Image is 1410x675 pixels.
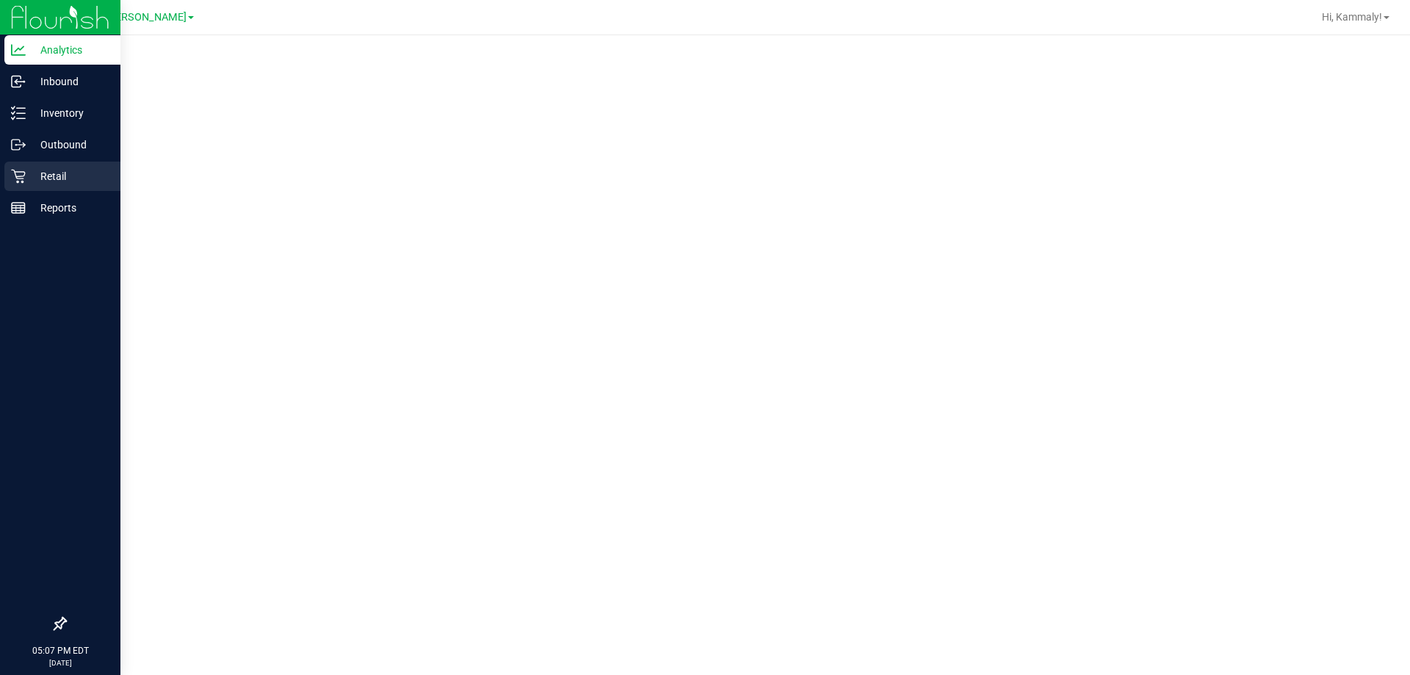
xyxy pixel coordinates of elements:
p: Inventory [26,104,114,122]
iframe: Resource center [15,557,59,602]
inline-svg: Retail [11,169,26,184]
p: Reports [26,199,114,217]
p: Inbound [26,73,114,90]
p: Analytics [26,41,114,59]
inline-svg: Inventory [11,106,26,120]
span: Hi, Kammaly! [1322,11,1382,23]
p: 05:07 PM EDT [7,644,114,657]
p: Outbound [26,136,114,154]
p: [DATE] [7,657,114,668]
inline-svg: Outbound [11,137,26,152]
p: Retail [26,167,114,185]
inline-svg: Inbound [11,74,26,89]
inline-svg: Analytics [11,43,26,57]
span: [PERSON_NAME] [106,11,187,24]
inline-svg: Reports [11,201,26,215]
